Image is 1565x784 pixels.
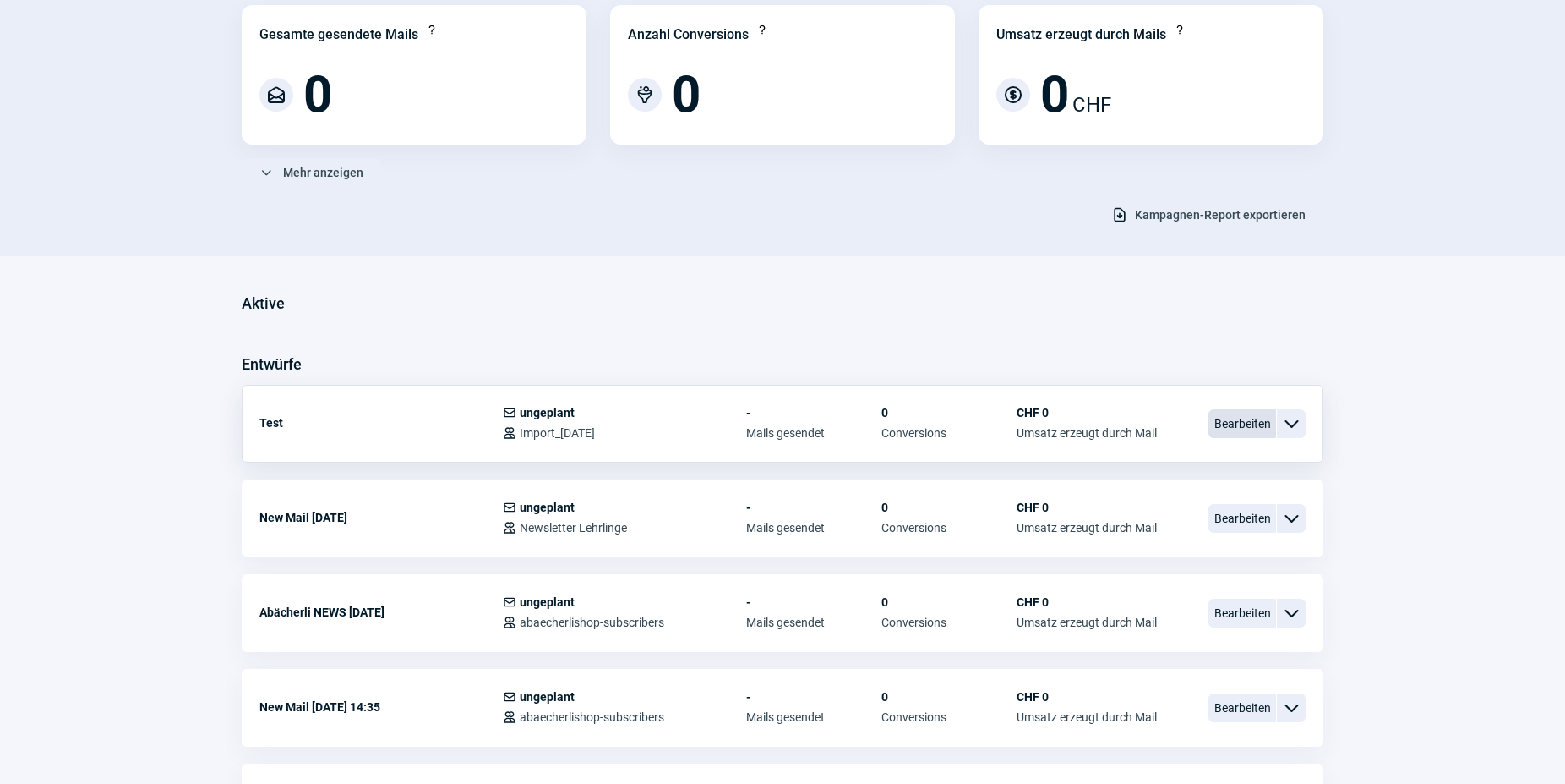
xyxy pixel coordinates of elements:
[746,426,881,440] span: Mails gesendet
[628,25,749,45] div: Anzahl Conversions
[1208,694,1276,722] span: Bearbeiten
[746,521,881,535] span: Mails gesendet
[1017,690,1157,704] span: CHF 0
[1208,409,1276,438] span: Bearbeiten
[259,690,503,724] div: New Mail [DATE] 14:35
[881,521,1017,535] span: Conversions
[242,158,381,187] button: Mehr anzeigen
[242,351,302,378] h3: Entwürfe
[881,501,1017,514] span: 0
[303,69,332,120] span: 0
[746,616,881,629] span: Mails gesendet
[881,710,1017,724] span: Conversions
[520,406,575,419] span: ungeplant
[520,521,627,535] span: Newsletter Lehrlinge
[520,501,575,514] span: ungeplant
[746,595,881,609] span: -
[259,25,418,45] div: Gesamte gesendete Mails
[1072,90,1111,120] span: CHF
[881,595,1017,609] span: 0
[881,426,1017,440] span: Conversions
[1017,426,1157,440] span: Umsatz erzeugt durch Mail
[1040,69,1069,120] span: 0
[1017,406,1157,419] span: CHF 0
[996,25,1166,45] div: Umsatz erzeugt durch Mails
[1208,504,1276,533] span: Bearbeiten
[242,290,285,317] h3: Aktive
[746,406,881,419] span: -
[259,501,503,535] div: New Mail [DATE]
[746,710,881,724] span: Mails gesendet
[283,159,363,186] span: Mehr anzeigen
[259,595,503,629] div: Abächerli NEWS [DATE]
[746,690,881,704] span: -
[1017,710,1157,724] span: Umsatz erzeugt durch Mail
[746,501,881,514] span: -
[1017,616,1157,629] span: Umsatz erzeugt durch Mail
[520,595,575,609] span: ungeplant
[672,69,701,120] span: 0
[881,690,1017,704] span: 0
[1093,200,1323,229] button: Kampagnen-Report exportieren
[520,616,664,629] span: abaecherlishop-subscribers
[520,710,664,724] span: abaecherlishop-subscribers
[1208,599,1276,628] span: Bearbeiten
[1017,521,1157,535] span: Umsatz erzeugt durch Mail
[1017,595,1157,609] span: CHF 0
[881,616,1017,629] span: Conversions
[881,406,1017,419] span: 0
[259,406,503,440] div: Test
[1017,501,1157,514] span: CHF 0
[520,690,575,704] span: ungeplant
[520,426,595,440] span: Import_[DATE]
[1135,201,1306,228] span: Kampagnen-Report exportieren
